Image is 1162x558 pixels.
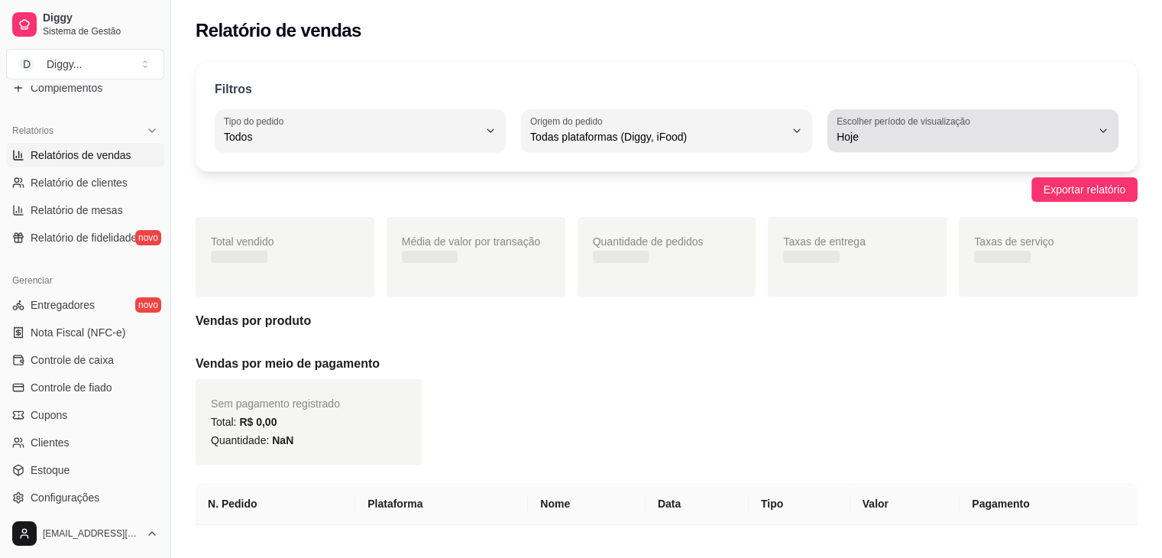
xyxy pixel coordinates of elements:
[31,435,70,450] span: Clientes
[31,462,70,478] span: Estoque
[31,80,102,96] span: Complementos
[837,129,1091,144] span: Hoje
[6,320,164,345] a: Nota Fiscal (NFC-e)
[6,293,164,317] a: Entregadoresnovo
[1031,177,1138,202] button: Exportar relatório
[31,407,67,423] span: Cupons
[6,225,164,250] a: Relatório de fidelidadenovo
[31,490,99,505] span: Configurações
[749,483,850,525] th: Tipo
[196,355,1138,373] h5: Vendas por meio de pagamento
[1044,181,1125,198] span: Exportar relatório
[196,18,361,43] h2: Relatório de vendas
[31,325,125,340] span: Nota Fiscal (NFC-e)
[6,49,164,79] button: Select a team
[837,115,975,128] label: Escolher período de visualização
[974,235,1054,248] span: Taxas de serviço
[211,434,293,446] span: Quantidade:
[224,129,478,144] span: Todos
[521,109,812,152] button: Origem do pedidoTodas plataformas (Diggy, iFood)
[196,483,355,525] th: N. Pedido
[6,198,164,222] a: Relatório de mesas
[31,148,131,163] span: Relatórios de vendas
[783,235,865,248] span: Taxas de entrega
[6,485,164,510] a: Configurações
[6,6,164,43] a: DiggySistema de Gestão
[215,109,506,152] button: Tipo do pedidoTodos
[6,458,164,482] a: Estoque
[43,25,158,37] span: Sistema de Gestão
[43,11,158,25] span: Diggy
[593,235,704,248] span: Quantidade de pedidos
[827,109,1118,152] button: Escolher período de visualizaçãoHoje
[239,416,277,428] span: R$ 0,00
[6,143,164,167] a: Relatórios de vendas
[43,527,140,540] span: [EMAIL_ADDRESS][DOMAIN_NAME]
[850,483,960,525] th: Valor
[196,312,1138,330] h5: Vendas por produto
[224,115,289,128] label: Tipo do pedido
[31,175,128,190] span: Relatório de clientes
[6,268,164,293] div: Gerenciar
[31,203,123,218] span: Relatório de mesas
[211,397,340,410] span: Sem pagamento registrado
[31,297,95,313] span: Entregadores
[6,430,164,455] a: Clientes
[960,483,1138,525] th: Pagamento
[402,235,540,248] span: Média de valor por transação
[12,125,53,137] span: Relatórios
[19,57,34,72] span: D
[530,129,785,144] span: Todas plataformas (Diggy, iFood)
[6,76,164,100] a: Complementos
[6,170,164,195] a: Relatório de clientes
[272,434,293,446] span: NaN
[31,230,137,245] span: Relatório de fidelidade
[355,483,528,525] th: Plataforma
[47,57,82,72] div: Diggy ...
[528,483,646,525] th: Nome
[31,380,112,395] span: Controle de fiado
[211,416,277,428] span: Total:
[6,348,164,372] a: Controle de caixa
[6,375,164,400] a: Controle de fiado
[6,515,164,552] button: [EMAIL_ADDRESS][DOMAIN_NAME]
[6,403,164,427] a: Cupons
[211,235,274,248] span: Total vendido
[530,115,607,128] label: Origem do pedido
[646,483,749,525] th: Data
[215,80,252,99] p: Filtros
[31,352,114,368] span: Controle de caixa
